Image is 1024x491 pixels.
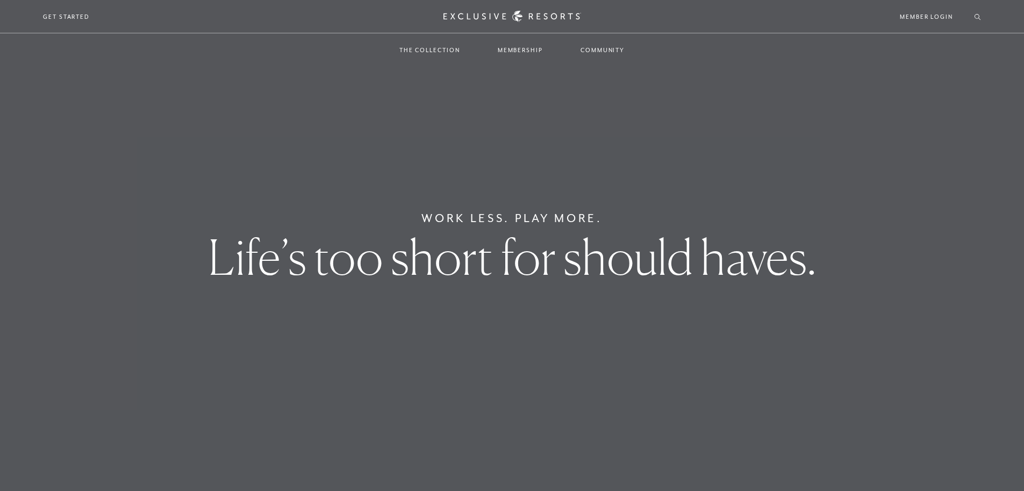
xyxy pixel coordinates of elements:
a: The Collection [389,34,471,66]
h6: Work Less. Play More. [421,210,603,227]
a: Member Login [900,12,953,22]
a: Membership [487,34,554,66]
a: Community [570,34,635,66]
a: Get Started [43,12,90,22]
h1: Life’s too short for should haves. [208,233,817,281]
